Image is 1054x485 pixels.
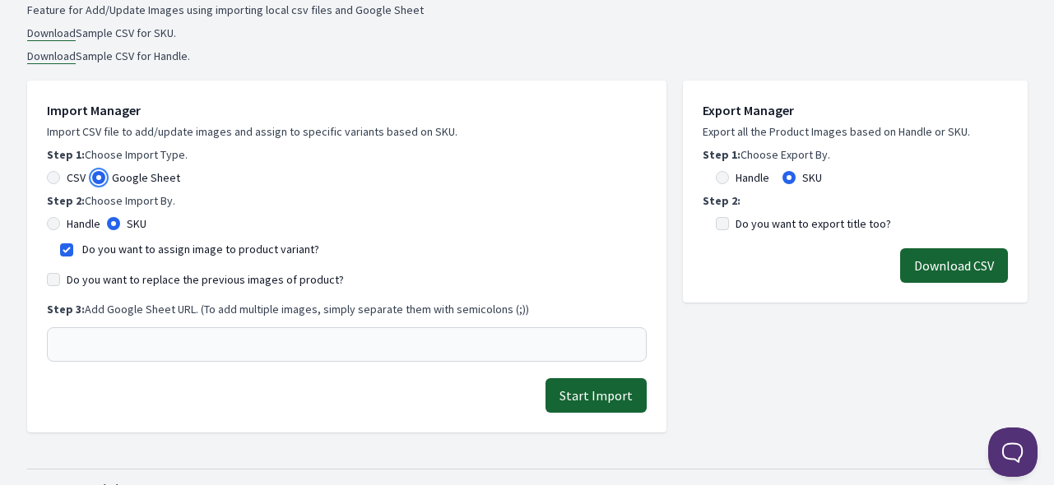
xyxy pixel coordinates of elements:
[47,193,85,208] b: Step 2:
[736,169,769,186] label: Handle
[67,271,344,288] label: Do you want to replace the previous images of product?
[988,427,1038,477] iframe: Toggle Customer Support
[900,248,1008,283] button: Download CSV
[546,378,647,413] button: Start Import
[47,192,647,209] p: Choose Import By.
[47,301,647,317] p: Add Google Sheet URL. (To add multiple images, simply separate them with semicolons (;))
[127,215,146,232] label: SKU
[703,100,1008,120] h1: Export Manager
[82,242,319,256] label: Do you want to assign image to product variant?
[802,169,822,186] label: SKU
[703,147,741,162] b: Step 1:
[112,169,180,186] label: Google Sheet
[47,302,85,316] b: Step 3:
[703,123,1008,140] p: Export all the Product Images based on Handle or SKU.
[703,193,741,208] b: Step 2:
[47,147,85,162] b: Step 1:
[703,146,1008,163] p: Choose Export By.
[47,146,647,163] p: Choose Import Type.
[67,169,86,186] label: CSV
[27,48,76,64] a: Download
[27,25,1028,41] li: Sample CSV for SKU.
[47,100,647,120] h1: Import Manager
[27,48,1028,64] li: Sample CSV for Handle.
[47,123,647,140] p: Import CSV file to add/update images and assign to specific variants based on SKU.
[27,25,76,41] a: Download
[67,215,100,232] label: Handle
[27,2,1028,18] p: Feature for Add/Update Images using importing local csv files and Google Sheet
[736,215,891,232] label: Do you want to export title too?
